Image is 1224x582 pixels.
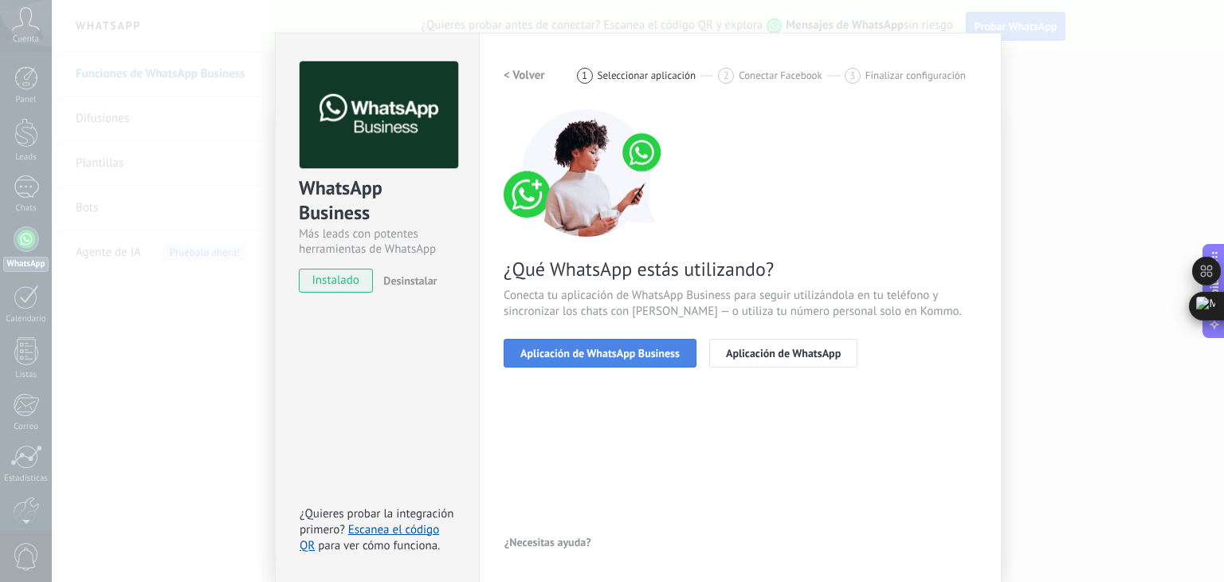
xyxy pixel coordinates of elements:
button: Aplicación de WhatsApp [709,339,857,368]
span: Aplicación de WhatsApp Business [520,348,680,359]
span: Finalizar configuración [865,69,966,81]
h2: < Volver [504,68,545,83]
span: ¿Quieres probar la integración primero? [300,506,454,537]
span: 3 [849,69,855,82]
span: instalado [300,269,372,293]
img: logo_main.png [300,61,458,169]
span: ¿Necesitas ayuda? [504,537,591,548]
a: Escanea el código QR [300,522,439,553]
div: WhatsApp Business [299,175,456,226]
span: Desinstalar [383,273,437,288]
span: Conectar Facebook [739,69,822,81]
span: ¿Qué WhatsApp estás utilizando? [504,257,977,281]
span: Seleccionar aplicación [598,69,696,81]
button: ¿Necesitas ayuda? [504,530,592,554]
button: < Volver [504,61,545,90]
span: para ver cómo funciona. [318,538,440,553]
span: 2 [724,69,729,82]
button: Aplicación de WhatsApp Business [504,339,696,368]
button: Desinstalar [377,269,437,293]
span: Aplicación de WhatsApp [726,348,841,359]
img: connect number [504,109,671,237]
span: Conecta tu aplicación de WhatsApp Business para seguir utilizándola en tu teléfono y sincronizar ... [504,288,977,320]
span: 1 [582,69,587,82]
div: Más leads con potentes herramientas de WhatsApp [299,226,456,257]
